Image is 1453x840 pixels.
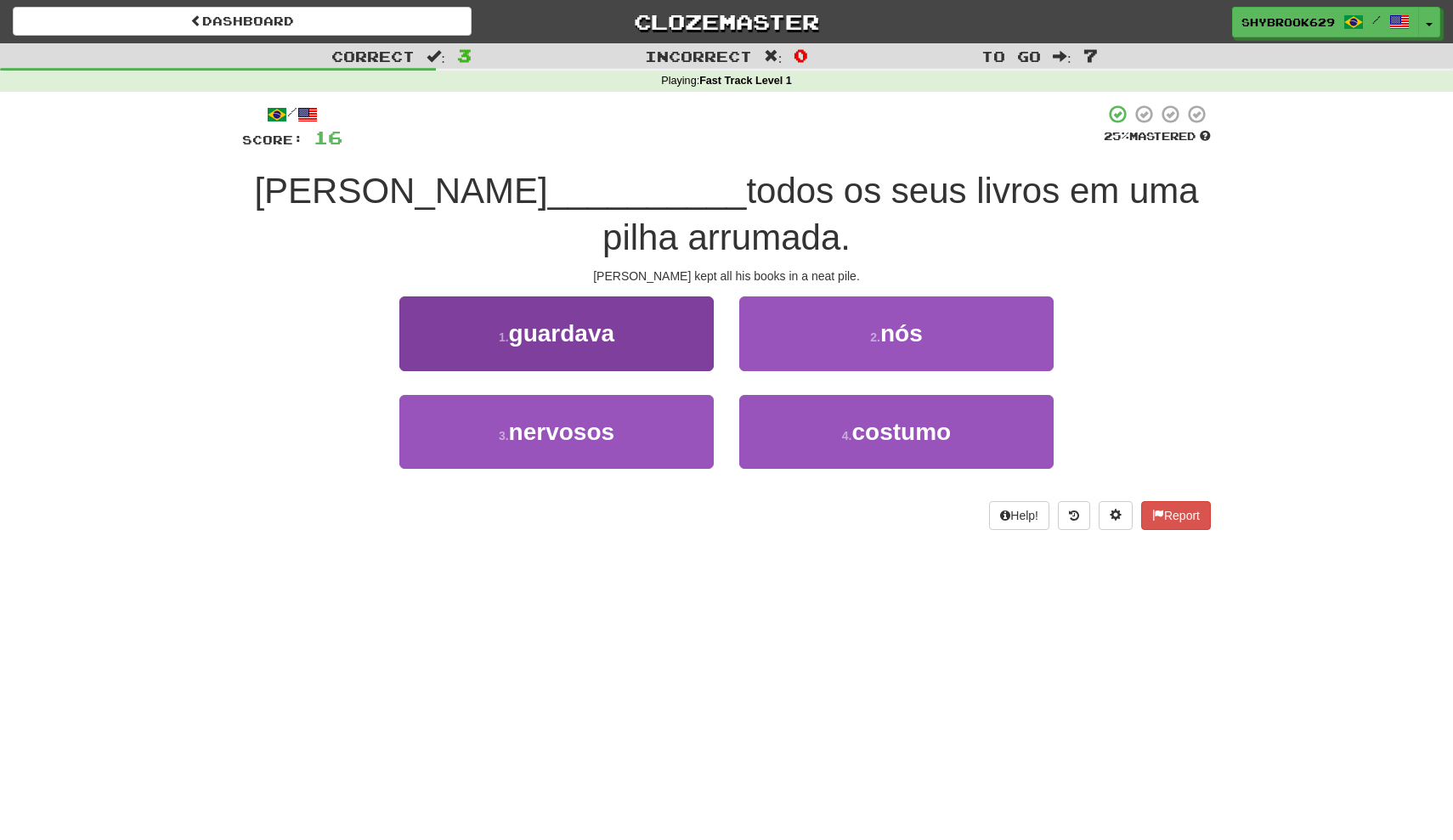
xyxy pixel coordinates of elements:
[499,429,509,443] small: 3 .
[242,104,342,125] div: /
[1104,129,1129,143] span: 25 %
[1241,14,1335,30] span: ShyBrook629
[699,75,792,87] strong: Fast Track Level 1
[1232,7,1419,37] a: ShyBrook629 /
[870,330,880,344] small: 2 .
[739,296,1054,370] button: 2.nós
[399,395,714,469] button: 3.nervosos
[764,49,783,64] span: :
[254,171,547,211] span: [PERSON_NAME]
[794,45,808,65] span: 0
[242,268,1211,285] div: [PERSON_NAME] kept all his books in a neat pile.
[989,501,1049,530] button: Help!
[880,320,923,347] span: nós
[509,320,615,347] span: guardava
[1372,14,1381,25] span: /
[1104,129,1211,144] div: Mastered
[499,330,509,344] small: 1 .
[548,171,747,211] span: __________
[981,48,1041,65] span: To go
[399,296,714,370] button: 1.guardava
[427,49,445,64] span: :
[13,7,472,36] a: Dashboard
[331,48,415,65] span: Correct
[1053,49,1071,64] span: :
[1058,501,1090,530] button: Round history (alt+y)
[1083,45,1098,65] span: 7
[457,45,472,65] span: 3
[242,132,303,147] span: Score:
[509,419,615,445] span: nervosos
[842,429,852,443] small: 4 .
[602,171,1199,257] span: todos os seus livros em uma pilha arrumada.
[739,395,1054,469] button: 4.costumo
[645,48,752,65] span: Incorrect
[1141,501,1211,530] button: Report
[852,419,952,445] span: costumo
[314,127,342,148] span: 16
[497,7,956,37] a: Clozemaster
